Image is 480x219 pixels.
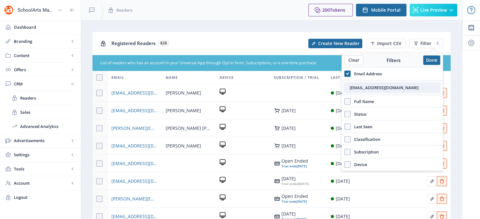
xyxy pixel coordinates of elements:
button: Import CSV [366,39,406,48]
div: [DATE] [336,107,350,114]
a: Edit page [427,213,437,219]
a: Sales [6,105,74,119]
span: Tools [14,166,69,172]
div: [DATE] [281,211,307,216]
span: Tokens [330,7,345,13]
span: Full Name [351,98,374,105]
a: [EMAIL_ADDRESS][DOMAIN_NAME] [111,142,158,150]
span: Subscription [351,148,379,156]
span: Classification [351,135,380,143]
span: Last Seen [331,74,351,81]
span: Readers [116,7,132,13]
div: [DATE] [336,177,350,185]
a: [EMAIL_ADDRESS][DOMAIN_NAME] [111,160,158,167]
span: Account [14,180,69,186]
button: Clear [344,55,364,65]
span: Email Address [351,70,382,78]
span: [PERSON_NAME] [166,89,201,97]
span: Sales [20,109,74,115]
a: New page [305,39,362,48]
a: [EMAIL_ADDRESS][DOMAIN_NAME] [111,107,158,114]
button: Live Preview [410,4,457,16]
button: Create New Reader [308,39,362,48]
div: [DATE] [281,164,308,169]
span: Live Preview [420,8,447,13]
div: [DATE] [336,142,350,150]
span: Trial ends [281,199,297,204]
span: Offers [14,66,69,73]
span: Filter [420,41,431,46]
span: Dashboard [14,24,76,30]
a: Edit page [437,195,447,201]
span: 828 [158,40,169,46]
div: SchoolArts Magazine [18,3,55,17]
a: Edit page [427,177,437,183]
a: [EMAIL_ADDRESS][DOMAIN_NAME] [111,89,158,97]
span: CRM [14,81,69,87]
span: Last Seen [351,123,372,130]
img: properties.app_icon.png [4,5,14,15]
button: Filter1 [409,39,443,48]
div: [DATE] [281,108,296,113]
a: New page [362,39,406,48]
span: Trial ends [281,164,297,168]
a: Readers [6,91,74,105]
div: [DATE] [336,124,350,132]
span: Subscription / Trial [274,74,319,81]
span: [PERSON_NAME] [166,107,201,114]
span: Readers [20,95,74,101]
span: [PERSON_NAME] [166,142,201,150]
span: Settings [14,152,69,158]
div: [DATE] [281,126,296,131]
span: Advanced Analytics [20,123,74,130]
span: Advertisements [14,137,69,144]
span: Logout [14,194,76,200]
span: Import CSV [377,41,401,46]
span: Trial ended [281,182,299,186]
button: Mobile Portal [356,4,406,16]
div: 1 [434,41,439,46]
span: Create New Reader [318,41,359,46]
div: [DATE] [336,195,350,203]
button: 200Tokens [308,4,353,16]
a: [EMAIL_ADDRESS][DOMAIN_NAME] [111,177,158,185]
div: [DATE] [281,181,309,186]
span: Name [166,74,178,81]
span: Device [351,161,367,168]
span: Content [14,52,69,59]
span: Mobile Portal [371,8,400,13]
a: Edit page [427,195,437,201]
div: [DATE] [281,176,309,181]
div: Filters [364,57,423,63]
a: [PERSON_NAME][EMAIL_ADDRESS][PERSON_NAME][DOMAIN_NAME] [111,195,158,203]
div: [DATE] [336,89,350,97]
a: [PERSON_NAME][EMAIL_ADDRESS][PERSON_NAME][DOMAIN_NAME] [111,124,158,132]
span: Device [220,74,234,81]
div: [DATE] [336,160,350,167]
div: Open Ended [281,194,308,199]
button: Done [423,55,440,65]
div: Open Ended [281,158,308,164]
span: [PERSON_NAME] [PERSON_NAME] [166,124,212,132]
a: Edit page [437,213,447,219]
span: Status [351,110,366,118]
span: Email [111,74,124,81]
a: Advanced Analytics [6,119,74,133]
span: Branding [14,38,69,44]
div: [DATE] [281,143,296,148]
a: Edit page [437,177,447,183]
div: List of readers who has an account in your Universal App through Opt-in form, Subscriptions, or a... [100,60,405,66]
div: [DATE] [281,199,308,204]
span: Registered Readers [111,40,156,46]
